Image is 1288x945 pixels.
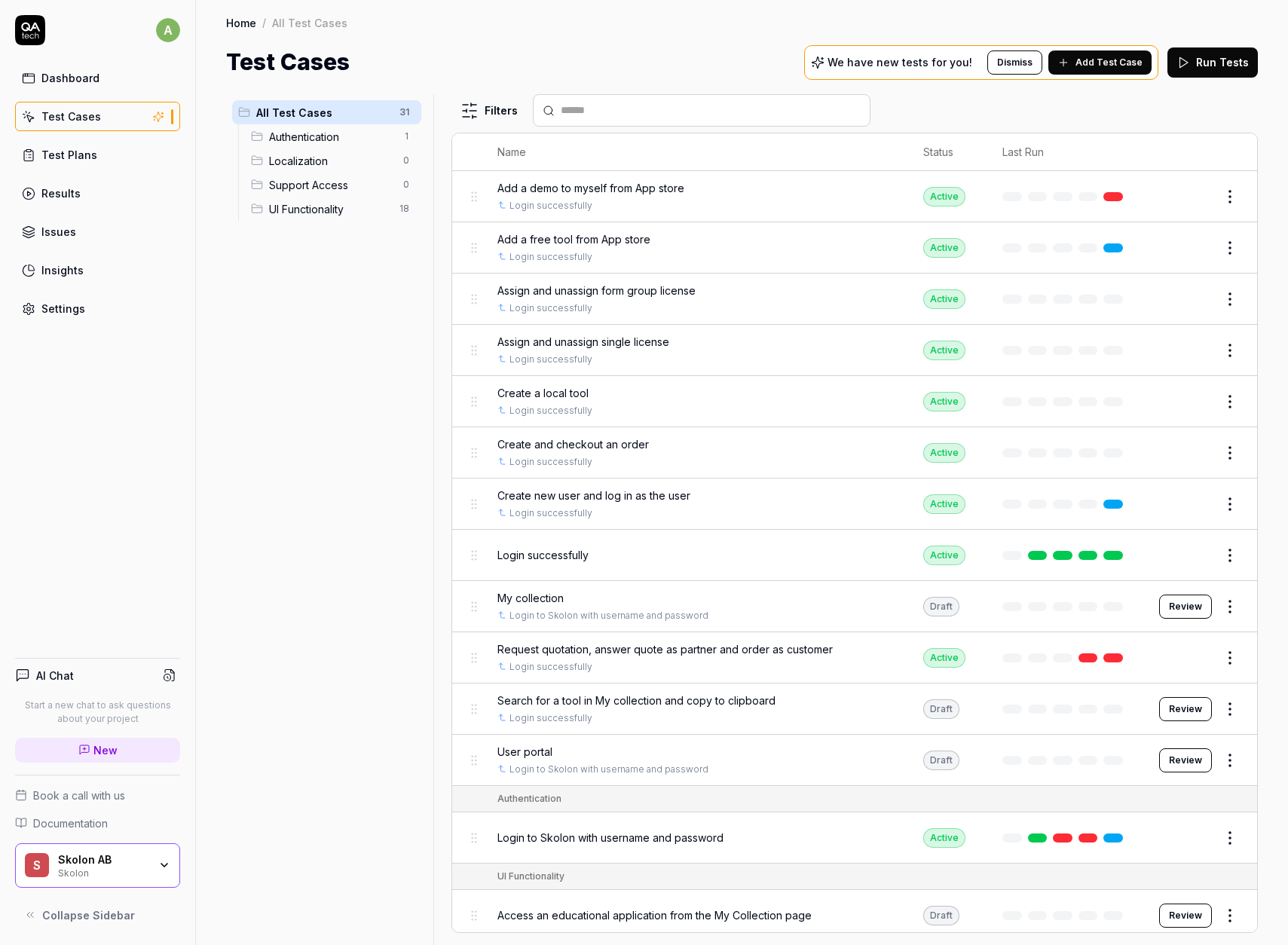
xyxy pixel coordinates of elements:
[58,866,148,878] div: Skolon
[452,581,1257,632] tr: My collectionLogin to Skolon with username and passwordDraftReview
[452,890,1257,941] tr: Access an educational application from the My Collection pageDraftReview
[452,812,1257,864] tr: Login to Skolon with username and passwordActive
[923,443,965,463] div: Active
[509,711,592,725] a: Login successfully
[15,63,180,93] a: Dashboard
[987,50,1042,75] button: Dismiss
[497,870,564,883] div: UI Functionality
[452,171,1257,222] tr: Add a demo to myself from App storeLogin successfullyActive
[1159,697,1212,721] button: Review
[256,105,390,121] span: All Test Cases
[908,133,987,171] th: Status
[15,102,180,131] a: Test Cases
[36,668,74,684] h4: AI Chat
[452,479,1257,530] tr: Create new user and log in as the userLogin successfullyActive
[58,853,148,867] div: Skolon AB
[452,222,1257,274] tr: Add a free tool from App storeLogin successfullyActive
[41,70,99,86] div: Dashboard
[41,262,84,278] div: Insights
[923,751,959,770] div: Draft
[15,217,180,246] a: Issues
[482,133,907,171] th: Name
[497,488,690,503] span: Create new user and log in as the user
[497,641,833,657] span: Request quotation, answer quote as partner and order as customer
[41,301,85,317] div: Settings
[245,197,421,221] div: Drag to reorderUI Functionality18
[33,815,108,831] span: Documentation
[497,334,669,350] span: Assign and unassign single license
[1159,595,1212,619] button: Review
[452,530,1257,581] tr: Login successfullyActive
[452,427,1257,479] tr: Create and checkout an orderLogin successfullyActive
[15,255,180,285] a: Insights
[509,250,592,264] a: Login successfully
[497,693,776,708] span: Search for a tool in My collection and copy to clipboard
[497,907,812,923] span: Access an educational application from the My Collection page
[509,455,592,469] a: Login successfully
[497,385,589,401] span: Create a local tool
[497,830,724,846] span: Login to Skolon with username and password
[452,325,1257,376] tr: Assign and unassign single licenseLogin successfullyActive
[452,274,1257,325] tr: Assign and unassign form group licenseLogin successfullyActive
[1048,50,1152,75] button: Add Test Case
[15,699,180,726] p: Start a new chat to ask questions about your project
[245,173,421,197] div: Drag to reorderSupport Access0
[923,289,965,309] div: Active
[923,906,959,925] div: Draft
[272,15,347,30] div: All Test Cases
[269,177,394,193] span: Support Access
[1159,904,1212,928] button: Review
[25,853,49,877] span: S
[1075,56,1143,69] span: Add Test Case
[41,224,76,240] div: Issues
[269,153,394,169] span: Localization
[393,103,415,121] span: 31
[923,597,959,616] div: Draft
[497,590,564,606] span: My collection
[245,124,421,148] div: Drag to reorderAuthentication1
[269,201,390,217] span: UI Functionality
[451,96,527,126] button: Filters
[497,744,552,760] span: User portal
[42,907,135,923] span: Collapse Sidebar
[452,735,1257,786] tr: User portalLogin to Skolon with username and passwordDraftReview
[923,392,965,411] div: Active
[15,843,180,888] button: SSkolon ABSkolon
[15,294,180,323] a: Settings
[15,140,180,170] a: Test Plans
[93,742,118,758] span: New
[262,15,266,30] div: /
[509,763,708,776] a: Login to Skolon with username and password
[15,815,180,831] a: Documentation
[497,180,684,196] span: Add a demo to myself from App store
[923,828,965,848] div: Active
[245,148,421,173] div: Drag to reorderLocalization0
[269,129,394,145] span: Authentication
[509,404,592,417] a: Login successfully
[509,353,592,366] a: Login successfully
[828,57,972,68] p: We have new tests for you!
[226,15,256,30] a: Home
[509,199,592,213] a: Login successfully
[15,738,180,763] a: New
[497,283,696,298] span: Assign and unassign form group license
[923,238,965,258] div: Active
[156,18,180,42] span: a
[1167,47,1258,78] button: Run Tests
[923,341,965,360] div: Active
[397,176,415,194] span: 0
[509,609,708,622] a: Login to Skolon with username and password
[156,15,180,45] button: a
[497,436,649,452] span: Create and checkout an order
[397,127,415,145] span: 1
[41,185,81,201] div: Results
[452,376,1257,427] tr: Create a local toolLogin successfullyActive
[923,546,965,565] div: Active
[393,200,415,218] span: 18
[497,547,589,563] span: Login successfully
[1159,748,1212,772] button: Review
[41,109,101,124] div: Test Cases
